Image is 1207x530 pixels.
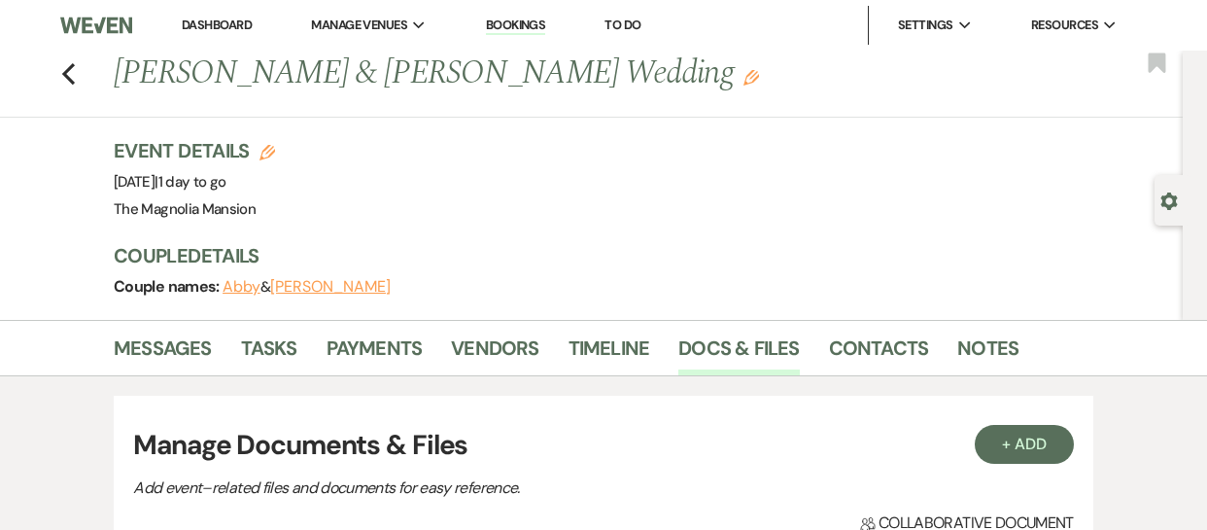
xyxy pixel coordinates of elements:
[327,333,423,375] a: Payments
[114,137,275,164] h3: Event Details
[133,476,813,501] p: Add event–related files and documents for easy reference.
[223,277,391,297] span: &
[114,333,212,375] a: Messages
[114,51,961,97] h1: [PERSON_NAME] & [PERSON_NAME] Wedding
[270,279,391,295] button: [PERSON_NAME]
[1160,191,1178,209] button: Open lead details
[898,16,953,35] span: Settings
[957,333,1018,375] a: Notes
[743,68,759,86] button: Edit
[114,199,256,219] span: The Magnolia Mansion
[182,17,252,33] a: Dashboard
[60,5,132,46] img: Weven Logo
[114,172,226,192] span: [DATE]
[158,172,226,192] span: 1 day to go
[114,276,223,297] span: Couple names:
[223,279,260,295] button: Abby
[486,17,546,35] a: Bookings
[604,17,640,33] a: To Do
[155,172,225,192] span: |
[678,333,799,375] a: Docs & Files
[829,333,929,375] a: Contacts
[133,425,1074,466] h3: Manage Documents & Files
[975,425,1074,464] button: + Add
[114,242,1163,269] h3: Couple Details
[569,333,650,375] a: Timeline
[241,333,297,375] a: Tasks
[1031,16,1098,35] span: Resources
[311,16,407,35] span: Manage Venues
[451,333,538,375] a: Vendors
